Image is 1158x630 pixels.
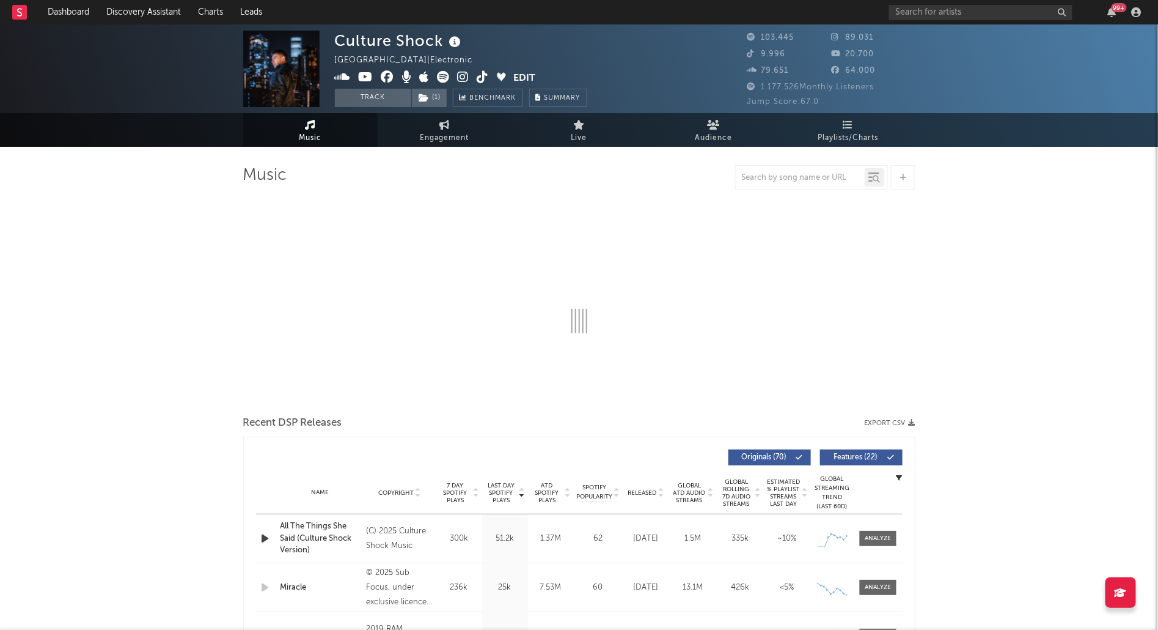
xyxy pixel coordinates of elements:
div: [DATE] [626,533,667,545]
div: 236k [439,582,479,594]
input: Search by song name or URL [736,173,865,183]
span: Global Rolling 7D Audio Streams [720,478,753,508]
span: ATD Spotify Plays [531,482,563,504]
div: 25k [485,582,525,594]
span: 7 Day Spotify Plays [439,482,472,504]
div: 1.5M [673,533,714,545]
div: 51.2k [485,533,525,545]
span: Recent DSP Releases [243,416,342,431]
div: 426k [720,582,761,594]
div: <5% [767,582,808,594]
span: Estimated % Playlist Streams Last Day [767,478,801,508]
div: ~ 10 % [767,533,808,545]
div: [DATE] [626,582,667,594]
button: Features(22) [820,450,903,465]
a: Miracle [280,582,361,594]
span: Live [571,131,587,146]
button: (1) [412,89,447,107]
a: Playlists/Charts [781,113,915,147]
span: Released [628,489,657,497]
span: 89.031 [831,34,873,42]
button: Edit [514,71,536,86]
div: 7.53M [531,582,571,594]
span: Music [299,131,321,146]
button: 99+ [1108,7,1116,17]
div: Global Streaming Trend (Last 60D) [814,475,851,511]
span: 103.445 [747,34,794,42]
div: 99 + [1112,3,1127,12]
span: Summary [544,95,581,102]
span: Global ATD Audio Streams [673,482,706,504]
span: Features ( 22 ) [828,454,884,461]
div: Name [280,488,361,497]
span: Audience [695,131,732,146]
span: 64.000 [831,67,875,75]
button: Track [335,89,411,107]
span: 9.996 [747,50,786,58]
button: Originals(70) [728,450,811,465]
a: Audience [647,113,781,147]
button: Export CSV [865,420,915,427]
span: 79.651 [747,67,789,75]
input: Search for artists [889,5,1072,20]
span: Spotify Popularity [576,483,612,502]
span: Jump Score: 67.0 [747,98,819,106]
div: © 2025 Sub Focus, under exclusive licence to Universal Music Operations Limited [366,566,433,610]
a: All The Things She Said (Culture Shock Version) [280,521,361,557]
div: 62 [577,533,620,545]
span: Copyright [378,489,414,497]
div: 335k [720,533,761,545]
span: 20.700 [831,50,874,58]
div: 300k [439,533,479,545]
a: Benchmark [453,89,523,107]
div: 1.37M [531,533,571,545]
span: Engagement [420,131,469,146]
div: (C) 2025 Culture Shock Music [366,524,433,554]
button: Summary [529,89,587,107]
span: Last Day Spotify Plays [485,482,518,504]
span: Originals ( 70 ) [736,454,793,461]
a: Live [512,113,647,147]
div: Culture Shock [335,31,464,51]
span: Benchmark [470,91,516,106]
span: ( 1 ) [411,89,447,107]
div: [GEOGRAPHIC_DATA] | Electronic [335,53,487,68]
a: Music [243,113,378,147]
span: 1.177.526 Monthly Listeners [747,83,874,91]
span: Playlists/Charts [818,131,878,146]
a: Engagement [378,113,512,147]
div: 13.1M [673,582,714,594]
div: 60 [577,582,620,594]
